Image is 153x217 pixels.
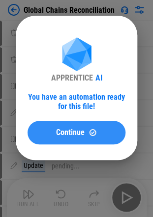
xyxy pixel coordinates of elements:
img: Apprentice AI [57,37,96,73]
div: AI [95,73,102,82]
div: You have an automation ready for this file! [28,92,125,111]
img: Continue [89,128,97,136]
div: APPRENTICE [51,73,93,82]
span: Continue [56,129,85,136]
button: ContinueContinue [28,121,125,144]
